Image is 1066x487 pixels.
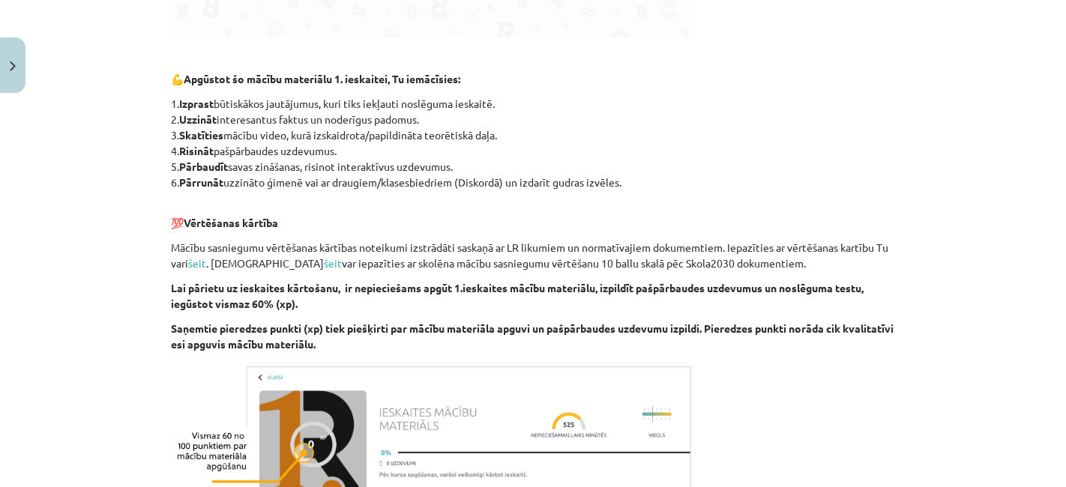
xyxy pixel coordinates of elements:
b: Pārbaudīt [179,160,228,173]
a: šeit [324,256,342,270]
b: Risināt [179,144,214,157]
b: Pārrunāt [179,175,223,189]
b: Lai pārietu uz ieskaites kārtošanu, ir nepieciešams apgūt 1.ieskaites mācību materiālu, izpildīt ... [171,281,864,310]
b: Skatīties [179,128,223,142]
p: Mācību sasniegumu vērtēšanas kārtības noteikumi izstrādāti saskaņā ar LR likumiem un normatīvajie... [171,240,895,271]
b: Apgūstot šo mācību materiālu 1. ieskaitei, Tu iemācīsies: [184,72,460,85]
p: 1. būtiskākos jautājumus, kuri tiks iekļauti noslēguma ieskaitē. 2. interesantus faktus un noderī... [171,96,895,190]
b: Uzzināt [179,112,217,126]
b: Saņemtie pieredzes punkti (xp) tiek piešķirti par mācību materiāla apguvi un pašpārbaudes uzdevum... [171,321,894,351]
p: 💯 [171,199,895,231]
p: 💪 [171,71,895,87]
b: Vērtēšanas kārtība [184,216,278,229]
img: icon-close-lesson-0947bae3869378f0d4975bcd49f059093ad1ed9edebbc8119c70593378902aed.svg [10,61,16,71]
b: Izprast [179,97,214,110]
a: šeit [188,256,206,270]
